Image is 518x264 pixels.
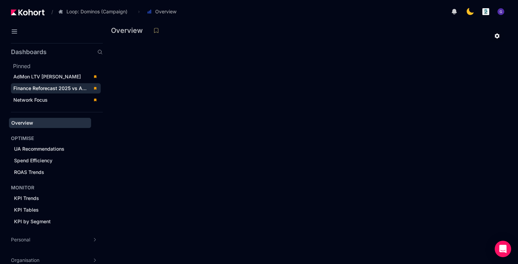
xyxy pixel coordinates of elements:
[9,118,91,128] a: Overview
[155,8,176,15] span: Overview
[12,205,91,215] a: KPI Tables
[11,83,101,93] a: Finance Reforecast 2025 vs Actuals
[11,9,45,15] img: Kohort logo
[11,49,47,55] h2: Dashboards
[14,158,52,163] span: Spend Efficiency
[13,85,96,91] span: Finance Reforecast 2025 vs Actuals
[482,8,489,15] img: logo_logo_images_1_20240607072359498299_20240828135028712857.jpeg
[13,74,81,79] span: AdMon LTV [PERSON_NAME]
[12,155,91,166] a: Spend Efficiency
[143,6,184,17] button: Overview
[11,72,101,82] a: AdMon LTV [PERSON_NAME]
[12,216,91,227] a: KPI by Segment
[12,193,91,203] a: KPI Trends
[46,8,53,15] span: /
[11,135,34,142] h4: OPTIMISE
[14,169,44,175] span: ROAS Trends
[11,95,101,105] a: Network Focus
[495,241,511,257] div: Open Intercom Messenger
[14,207,39,213] span: KPI Tables
[14,218,51,224] span: KPI by Segment
[14,195,39,201] span: KPI Trends
[111,27,147,34] h3: Overview
[13,97,48,103] span: Network Focus
[66,8,127,15] span: Loop: Dominos (Campaign)
[12,144,91,154] a: UA Recommendations
[11,120,33,126] span: Overview
[11,257,39,264] span: Organisation
[13,62,103,70] h2: Pinned
[11,184,34,191] h4: MONITOR
[54,6,135,17] button: Loop: Dominos (Campaign)
[14,146,64,152] span: UA Recommendations
[11,236,30,243] span: Personal
[12,167,91,177] a: ROAS Trends
[137,9,141,14] span: ›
